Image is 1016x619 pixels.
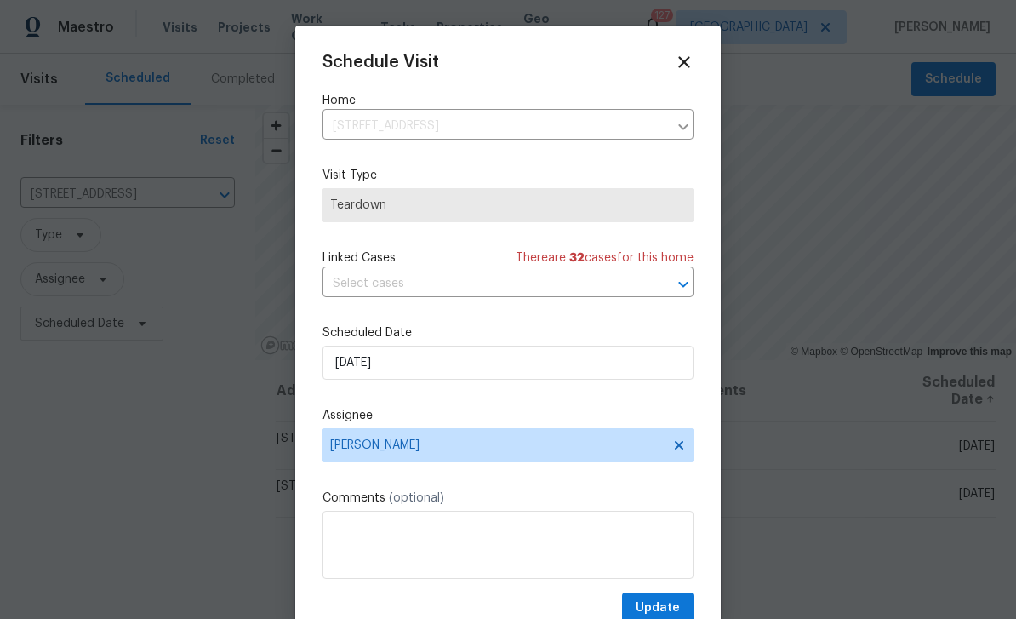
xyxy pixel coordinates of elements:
[636,598,680,619] span: Update
[675,53,694,72] span: Close
[322,249,396,267] span: Linked Cases
[322,167,694,184] label: Visit Type
[322,407,694,424] label: Assignee
[516,249,694,267] span: There are case s for this home
[322,113,668,140] input: Enter in an address
[322,490,694,507] label: Comments
[330,438,664,452] span: [PERSON_NAME]
[322,324,694,341] label: Scheduled Date
[322,271,646,297] input: Select cases
[330,197,686,214] span: Teardown
[671,272,695,296] button: Open
[569,252,585,264] span: 32
[389,492,444,504] span: (optional)
[322,92,694,109] label: Home
[322,346,694,380] input: M/D/YYYY
[322,54,439,71] span: Schedule Visit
